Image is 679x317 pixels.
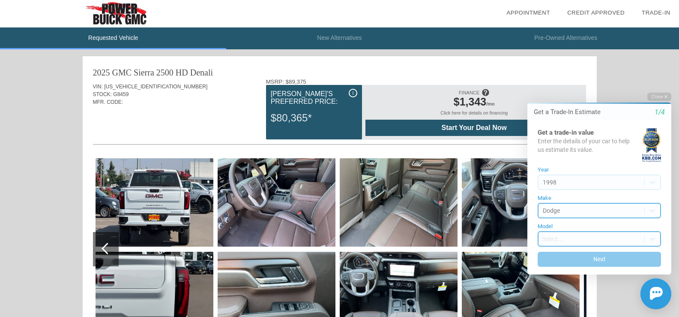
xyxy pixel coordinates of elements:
span: $1,343 [454,96,486,108]
span: STOCK: [93,91,112,97]
div: [PERSON_NAME]'s Preferred Price: [271,89,357,107]
span: G8459 [113,91,129,97]
li: Pre-Owned Alternatives [453,27,679,49]
div: /mo [370,96,578,110]
li: New Alternatives [226,27,452,49]
img: d9d1cef0c9b758c49d4ccac60e6e84b2.jpg [218,158,335,247]
img: 70d61bab397a6965d74d5dee79c798d6.jpg [340,158,458,247]
a: Credit Approved [567,9,625,16]
span: VIN: [93,84,103,90]
a: Appointment [506,9,550,16]
div: Denali [190,66,213,78]
span: Start Your Deal Now [376,124,572,132]
div: MSRP: $89,375 [266,78,586,85]
a: Trade-In [642,9,670,16]
span: [US_VEHICLE_IDENTIFICATION_NUMBER] [104,84,207,90]
img: e9f29e77cdde8d04ba920b9d39657cea.jpg [462,158,580,247]
div: Click here for details on financing [365,110,583,120]
div: 2025 GMC Sierra 2500 HD [93,66,188,78]
div: $80,365* [271,107,357,129]
div: Quoted on [DATE] 11:38:03 AM [93,119,586,133]
span: i [353,90,354,96]
span: MFR. CODE: [93,99,123,105]
iframe: Chat Assistance [509,85,679,317]
span: FINANCE [459,90,479,95]
img: 29fc2526640a4fc65ca6531c2fdcadb3.jpg [96,158,213,247]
